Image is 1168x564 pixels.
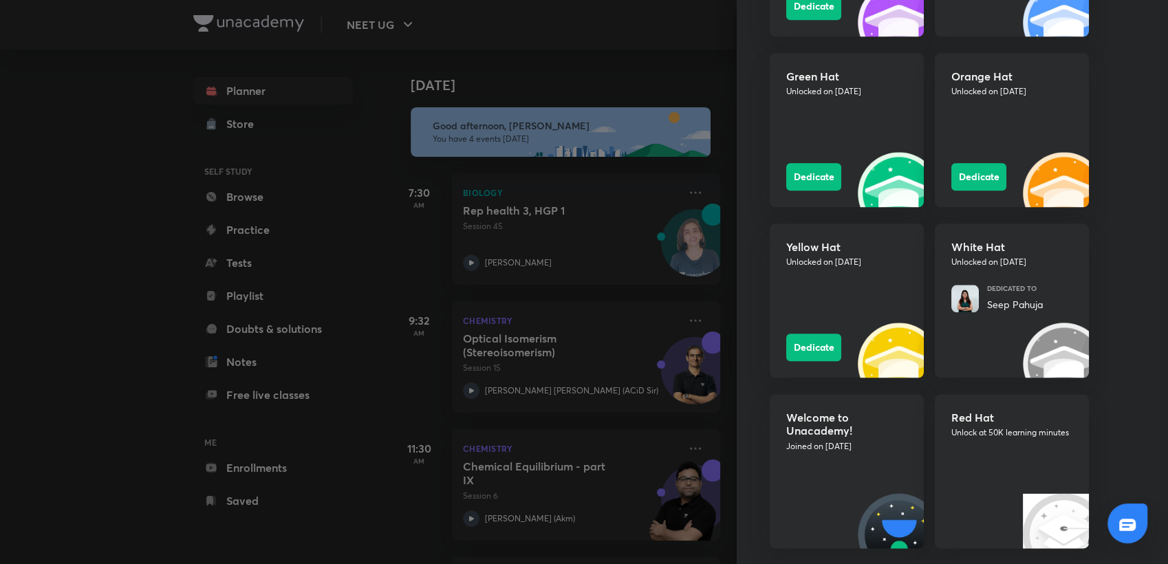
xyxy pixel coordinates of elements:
[786,240,907,253] h5: Yellow Hat
[1023,152,1105,235] img: Orange Hat
[786,69,907,83] h5: Green Hat
[951,85,1072,98] p: Unlocked on [DATE]
[951,69,1072,83] h5: Orange Hat
[786,256,907,268] p: Unlocked on [DATE]
[951,426,1072,439] p: Unlock at 50K learning minutes
[786,440,907,453] p: Joined on [DATE]
[786,163,841,191] button: Dedicate
[786,334,841,361] button: Dedicate
[858,152,940,235] img: Green Hat
[858,323,940,405] img: Yellow Hat
[786,411,907,437] h5: Welcome to Unacademy!
[951,163,1006,191] button: Dedicate
[786,85,907,98] p: Unlocked on [DATE]
[951,411,1072,424] h5: Red Hat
